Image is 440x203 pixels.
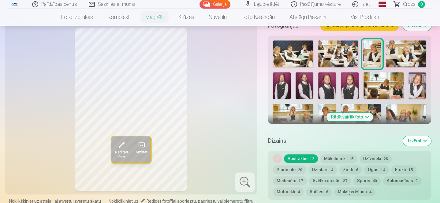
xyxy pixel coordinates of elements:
span: 12 [310,157,314,161]
span: 17 [299,179,303,183]
span: 4 [331,168,333,172]
button: Rediģēt foto [111,137,132,164]
img: /fa1 [11,2,18,6]
h5: Fotogrāfijas [268,21,316,30]
span: 14 [381,168,385,172]
button: Rādīt vairāk foto [326,113,373,121]
button: Izvērst [403,21,431,31]
a: Suvenīri [202,9,234,26]
span: 0 [418,1,425,8]
span: Aizstāt [136,150,147,155]
h5: Dizains [268,137,398,145]
button: Pludmale20 [273,165,306,174]
span: 9 [416,179,418,183]
button: Svētku dienās37 [309,176,351,185]
button: Ziedi6 [339,165,362,174]
span: 28 [384,157,388,161]
button: Abstraktie12 [284,154,318,163]
span: 37 [343,179,347,183]
button: Sports60 [353,176,381,185]
button: Frukti15 [391,165,416,174]
a: Atslēgu piekariņi [282,9,334,26]
button: Ogas14 [364,165,389,174]
a: Visi produkti [334,9,386,26]
button: Makšķerēšana4 [334,187,375,196]
a: Krūzes [171,9,202,26]
a: Magnēti [138,9,171,26]
button: Meitenēm17 [273,176,307,185]
span: 4 [298,190,300,194]
a: Foto izdrukas [54,9,100,26]
button: Motocikli4 [273,187,304,196]
button: Dzintars4 [308,165,337,174]
button: Mākslinieki15 [320,154,357,163]
button: Augšupielādējiet savas bildes [321,21,398,31]
a: Komplekti [100,9,138,26]
button: Izvērst [403,136,431,146]
button: Automašīnas9 [383,176,421,185]
span: 20 [298,168,302,172]
span: 6 [356,168,358,172]
button: Dzīvnieki28 [360,154,392,163]
a: Foto kalendāri [234,9,282,26]
span: 60 [373,179,377,183]
button: Aizstāt [132,137,151,164]
span: 4 [369,190,371,194]
span: 6 [326,190,328,194]
span: 15 [408,168,413,172]
span: 15 [349,157,353,161]
button: Spēles6 [306,187,332,196]
span: Grozs [403,1,416,8]
span: Rediģēt foto [115,150,128,160]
